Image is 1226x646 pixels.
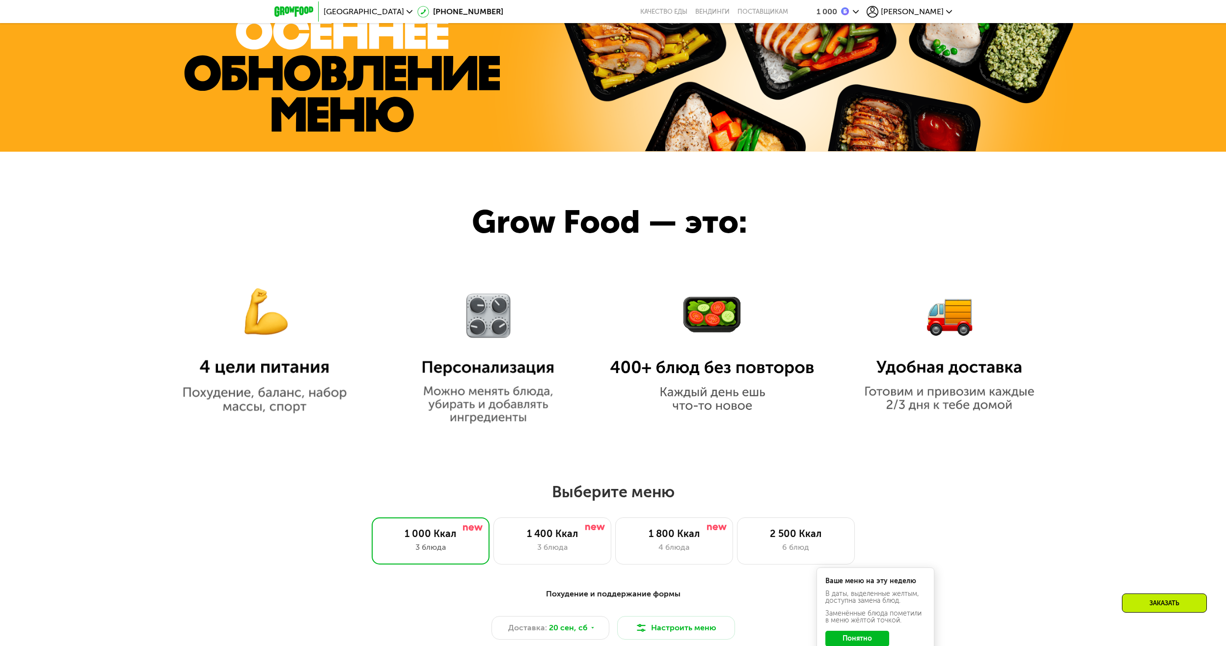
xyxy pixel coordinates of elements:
div: Заказать [1122,593,1207,613]
span: [PERSON_NAME] [881,8,944,16]
div: 3 блюда [382,541,479,553]
div: В даты, выделенные желтым, доступна замена блюд. [825,591,926,604]
div: Заменённые блюда пометили в меню жёлтой точкой. [825,610,926,624]
a: Качество еды [640,8,687,16]
div: 3 блюда [504,541,601,553]
div: 2 500 Ккал [747,528,845,539]
div: 1 400 Ккал [504,528,601,539]
div: 6 блюд [747,541,845,553]
div: Ваше меню на эту неделю [825,578,926,585]
span: [GEOGRAPHIC_DATA] [324,8,404,16]
div: 1 000 Ккал [382,528,479,539]
div: поставщикам [737,8,788,16]
h2: Выберите меню [31,482,1195,502]
div: Похудение и поддержание формы [323,588,904,600]
a: [PHONE_NUMBER] [417,6,503,18]
span: 20 сен, сб [549,622,588,634]
div: 1 800 Ккал [626,528,723,539]
span: Доставка: [508,622,547,634]
div: 1 000 [817,8,837,16]
a: Вендинги [695,8,730,16]
button: Настроить меню [617,616,735,640]
div: Grow Food — это: [472,198,797,247]
div: 4 блюда [626,541,723,553]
